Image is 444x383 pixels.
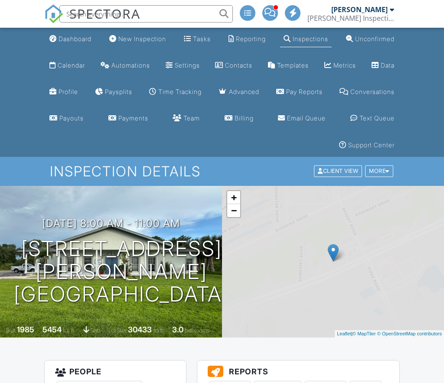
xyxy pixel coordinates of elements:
[287,114,326,122] div: Email Queue
[153,327,164,334] span: sq.ft.
[277,62,309,69] div: Templates
[46,58,88,74] a: Calendar
[314,166,362,177] div: Client View
[343,31,398,47] a: Unconfirmed
[221,110,257,127] a: Billing
[335,330,444,338] div: |
[377,331,442,336] a: © OpenStreetMap contributors
[59,5,233,23] input: Search everything...
[336,137,398,153] a: Support Center
[111,62,150,69] div: Automations
[46,110,87,127] a: Payouts
[236,35,266,42] div: Reporting
[365,166,393,177] div: More
[118,35,166,42] div: New Inspection
[225,31,269,47] a: Reporting
[59,114,84,122] div: Payouts
[183,114,200,122] div: Team
[264,58,312,74] a: Templates
[274,110,329,127] a: Email Queue
[106,31,170,47] a: New Inspection
[331,5,388,14] div: [PERSON_NAME]
[59,88,78,95] div: Profile
[17,325,34,334] div: 1985
[336,84,398,100] a: Conversations
[347,110,398,127] a: Text Queue
[273,84,326,100] a: Pay Reports
[91,84,136,100] a: Paysplits
[353,331,376,336] a: © MapTiler
[307,14,394,23] div: Kelting Inspections & Services
[212,58,256,74] a: Contacts
[381,62,395,69] div: Data
[6,327,16,334] span: Built
[280,31,332,47] a: Inspections
[337,331,351,336] a: Leaflet
[227,191,240,204] a: Zoom in
[355,35,395,42] div: Unconfirmed
[97,58,153,74] a: Automations (Advanced)
[46,84,82,100] a: Company Profile
[225,62,252,69] div: Contacts
[350,88,395,95] div: Conversations
[180,31,214,47] a: Tasks
[42,325,62,334] div: 5454
[293,35,328,42] div: Inspections
[44,12,140,30] a: SPECTORA
[105,88,132,95] div: Paysplits
[118,114,148,122] div: Payments
[44,4,63,23] img: The Best Home Inspection Software - Spectora
[229,88,259,95] div: Advanced
[368,58,398,74] a: Data
[59,35,91,42] div: Dashboard
[359,114,395,122] div: Text Queue
[333,62,356,69] div: Metrics
[128,325,152,334] div: 30433
[162,58,203,74] a: Settings
[108,327,127,334] span: Lot Size
[313,168,364,174] a: Client View
[42,217,180,229] h3: [DATE] 8:00 am - 11:00 am
[63,327,75,334] span: sq. ft.
[14,237,229,306] h1: [STREET_ADDRESS][PERSON_NAME] [GEOGRAPHIC_DATA]
[158,88,202,95] div: Time Tracking
[91,327,100,334] span: slab
[46,31,95,47] a: Dashboard
[215,84,263,100] a: Advanced
[227,204,240,217] a: Zoom out
[235,114,254,122] div: Billing
[348,141,395,149] div: Support Center
[146,84,205,100] a: Time Tracking
[286,88,323,95] div: Pay Reports
[50,164,394,179] h1: Inspection Details
[169,110,203,127] a: Team
[321,58,359,74] a: Metrics
[193,35,211,42] div: Tasks
[58,62,85,69] div: Calendar
[175,62,200,69] div: Settings
[172,325,183,334] div: 3.0
[185,327,209,334] span: bathrooms
[105,110,152,127] a: Payments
